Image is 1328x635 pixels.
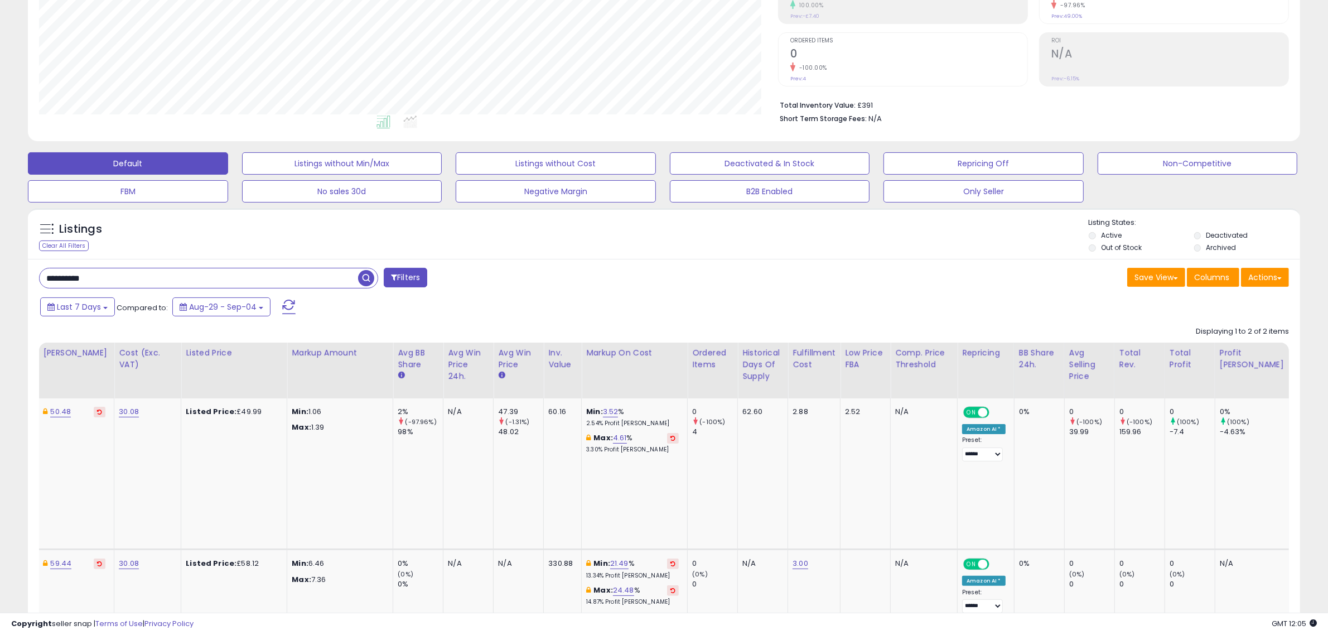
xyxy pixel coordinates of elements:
[1019,559,1056,569] div: 0%
[895,407,949,417] div: N/A
[1119,559,1165,569] div: 0
[1069,407,1114,417] div: 0
[1076,417,1102,426] small: (-100%)
[186,558,236,569] b: Listed Price:
[1069,347,1110,382] div: Avg Selling Price
[1051,38,1288,44] span: ROI
[398,579,443,589] div: 0%
[1170,347,1210,371] div: Total Profit
[292,422,384,432] p: 1.39
[398,347,438,371] div: Avg BB Share
[498,407,543,417] div: 47.39
[586,433,679,454] div: %
[586,559,679,579] div: %
[1101,230,1122,240] label: Active
[1170,559,1215,569] div: 0
[172,297,271,316] button: Aug-29 - Sep-04
[742,407,779,417] div: 62.60
[790,47,1027,62] h2: 0
[186,347,282,359] div: Listed Price
[1177,417,1199,426] small: (100%)
[1206,230,1248,240] label: Deactivated
[988,560,1006,569] span: OFF
[883,180,1084,203] button: Only Seller
[895,559,949,569] div: N/A
[1119,427,1165,437] div: 159.96
[1127,417,1152,426] small: (-100%)
[699,417,725,426] small: (-100%)
[1069,559,1114,569] div: 0
[1206,243,1237,252] label: Archived
[593,585,613,595] b: Max:
[498,371,505,381] small: Avg Win Price.
[1051,13,1082,20] small: Prev: 49.00%
[586,407,679,427] div: %
[780,98,1281,111] li: £391
[242,152,442,175] button: Listings without Min/Max
[1272,618,1317,629] span: 2025-09-17 12:05 GMT
[1194,272,1229,283] span: Columns
[405,417,436,426] small: (-97.96%)
[398,559,443,569] div: 0%
[498,559,535,569] div: N/A
[119,347,176,371] div: Cost (Exc. VAT)
[1069,570,1085,579] small: (0%)
[1019,407,1056,417] div: 0%
[692,559,737,569] div: 0
[40,297,115,316] button: Last 7 Days
[962,589,1006,614] div: Preset:
[11,618,52,629] strong: Copyright
[292,422,311,432] strong: Max:
[868,113,882,124] span: N/A
[670,180,870,203] button: B2B Enabled
[50,406,71,417] a: 50.48
[384,268,427,287] button: Filters
[43,347,109,359] div: [PERSON_NAME]
[144,618,194,629] a: Privacy Policy
[845,407,882,417] div: 2.52
[1119,579,1165,589] div: 0
[1127,268,1185,287] button: Save View
[1098,152,1298,175] button: Non-Competitive
[692,427,737,437] div: 4
[586,585,679,606] div: %
[586,598,679,606] p: 14.87% Profit [PERSON_NAME]
[548,347,577,371] div: Inv. value
[1220,427,1291,437] div: -4.63%
[292,559,384,569] p: 6.46
[95,618,143,629] a: Terms of Use
[962,436,1006,461] div: Preset:
[1119,570,1135,579] small: (0%)
[292,407,384,417] p: 1.06
[586,446,679,454] p: 3.30% Profit [PERSON_NAME]
[1069,427,1114,437] div: 39.99
[398,407,443,417] div: 2%
[962,424,1006,434] div: Amazon AI *
[670,152,870,175] button: Deactivated & In Stock
[1119,407,1165,417] div: 0
[988,408,1006,417] span: OFF
[1119,347,1160,371] div: Total Rev.
[186,559,278,569] div: £58.12
[895,347,953,371] div: Comp. Price Threshold
[11,619,194,629] div: seller snap | |
[742,347,783,382] div: Historical Days Of Supply
[964,560,978,569] span: ON
[845,347,886,371] div: Low Price FBA
[119,558,139,569] a: 30.08
[1069,579,1114,589] div: 0
[242,180,442,203] button: No sales 30d
[1056,1,1085,9] small: -97.96%
[790,38,1027,44] span: Ordered Items
[1170,579,1215,589] div: 0
[456,152,656,175] button: Listings without Cost
[586,406,603,417] b: Min:
[1187,268,1239,287] button: Columns
[28,180,228,203] button: FBM
[586,347,683,359] div: Markup on Cost
[790,75,806,82] small: Prev: 4
[793,347,836,371] div: Fulfillment Cost
[505,417,529,426] small: (-1.31%)
[1089,218,1300,228] p: Listing States:
[1220,347,1286,371] div: Profit [PERSON_NAME]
